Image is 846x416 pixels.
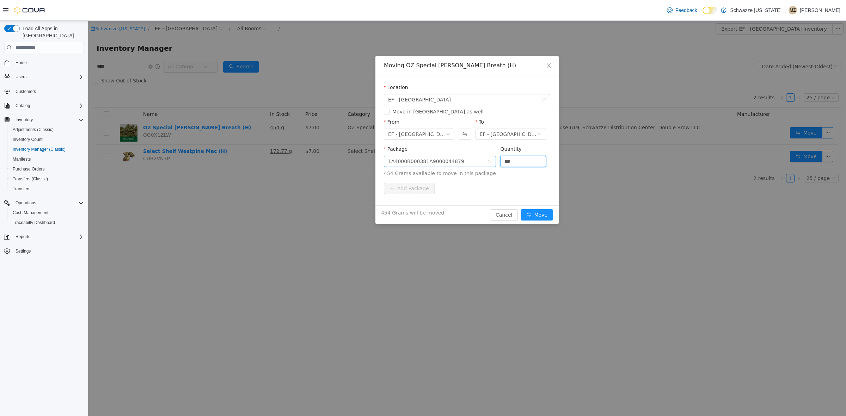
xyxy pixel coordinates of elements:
span: Transfers [10,185,84,193]
i: icon: down [449,111,454,116]
div: EF - South Boulder - BoH [300,108,357,119]
button: Cash Management [7,208,87,218]
span: Inventory [16,117,33,123]
button: Inventory [1,115,87,125]
span: Adjustments (Classic) [10,125,84,134]
button: Catalog [1,101,87,111]
span: Increase Value [450,135,458,141]
i: icon: down [358,111,362,116]
button: Inventory Count [7,135,87,144]
p: Schwazze [US_STATE] [730,6,781,14]
span: Reports [16,234,30,240]
label: To [387,98,396,104]
span: Inventory Manager (Classic) [10,145,84,154]
button: Close [451,35,471,55]
span: Catalog [13,101,84,110]
button: Inventory [13,116,36,124]
i: icon: down [453,142,455,145]
button: Reports [13,232,33,241]
span: MZ [790,6,796,14]
a: Feedback [664,3,700,17]
a: Inventory Count [10,135,45,144]
p: [PERSON_NAME] [800,6,840,14]
button: Home [1,57,87,68]
span: Traceabilty Dashboard [13,220,55,225]
span: Reports [13,232,84,241]
span: Purchase Orders [13,166,45,172]
button: Purchase Orders [7,164,87,174]
a: Settings [13,247,33,255]
span: Customers [16,89,36,94]
span: Users [13,73,84,81]
span: Inventory Count [10,135,84,144]
span: Adjustments (Classic) [13,127,54,132]
span: 454 Grams will be moved. [293,188,358,196]
span: Operations [13,199,84,207]
button: Users [13,73,29,81]
i: icon: close [458,42,464,48]
span: Inventory Count [13,137,43,142]
span: Customers [13,87,84,95]
a: Transfers [10,185,33,193]
i: icon: down [399,138,404,143]
span: 454 Grams available to move in this package [296,149,462,156]
span: Inventory Manager (Classic) [13,147,66,152]
span: Manifests [10,155,84,163]
button: Catalog [13,101,33,110]
span: Manifests [13,156,31,162]
button: icon: swapMove [433,188,465,200]
a: Traceabilty Dashboard [10,218,58,227]
button: Transfers (Classic) [7,174,87,184]
span: Home [13,58,84,67]
i: icon: down [454,77,458,82]
button: Swap [370,108,383,119]
span: Inventory [13,116,84,124]
button: Customers [1,86,87,96]
span: Move in [GEOGRAPHIC_DATA] as well [301,88,398,94]
div: EF - South Boulder - FoH [392,108,449,119]
a: Purchase Orders [10,165,48,173]
button: Cancel [402,188,430,200]
a: Inventory Manager (Classic) [10,145,68,154]
a: Transfers (Classic) [10,175,51,183]
input: Quantity [412,135,458,146]
button: Traceabilty Dashboard [7,218,87,228]
a: Cash Management [10,209,51,217]
button: Transfers [7,184,87,194]
span: Settings [16,248,31,254]
a: Home [13,58,30,67]
label: Package [296,125,319,131]
span: Cash Management [13,210,48,216]
span: Users [16,74,26,80]
button: Users [1,72,87,82]
span: Transfers [13,186,30,192]
button: Manifests [7,154,87,164]
span: Operations [16,200,36,206]
nav: Complex example [4,55,84,274]
a: Customers [13,87,39,96]
button: Settings [1,246,87,256]
span: Catalog [16,103,30,108]
span: Decrease Value [450,141,458,146]
label: Location [296,64,320,69]
div: Mengistu Zebulun [789,6,797,14]
label: Quantity [412,125,434,131]
span: Load All Apps in [GEOGRAPHIC_DATA] [20,25,84,39]
div: 1A4000B000381A9000044879 [300,135,376,146]
a: Adjustments (Classic) [10,125,56,134]
p: | [784,6,786,14]
div: Moving OZ Special [PERSON_NAME] Breath (H) [296,41,462,49]
span: Cash Management [10,209,84,217]
input: Dark Mode [703,7,717,14]
span: Transfers (Classic) [13,176,48,182]
label: From [296,98,311,104]
span: Purchase Orders [10,165,84,173]
button: Reports [1,232,87,242]
span: Traceabilty Dashboard [10,218,84,227]
button: Operations [1,198,87,208]
button: Adjustments (Classic) [7,125,87,135]
span: Settings [13,247,84,255]
span: Home [16,60,27,66]
span: Feedback [675,7,697,14]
